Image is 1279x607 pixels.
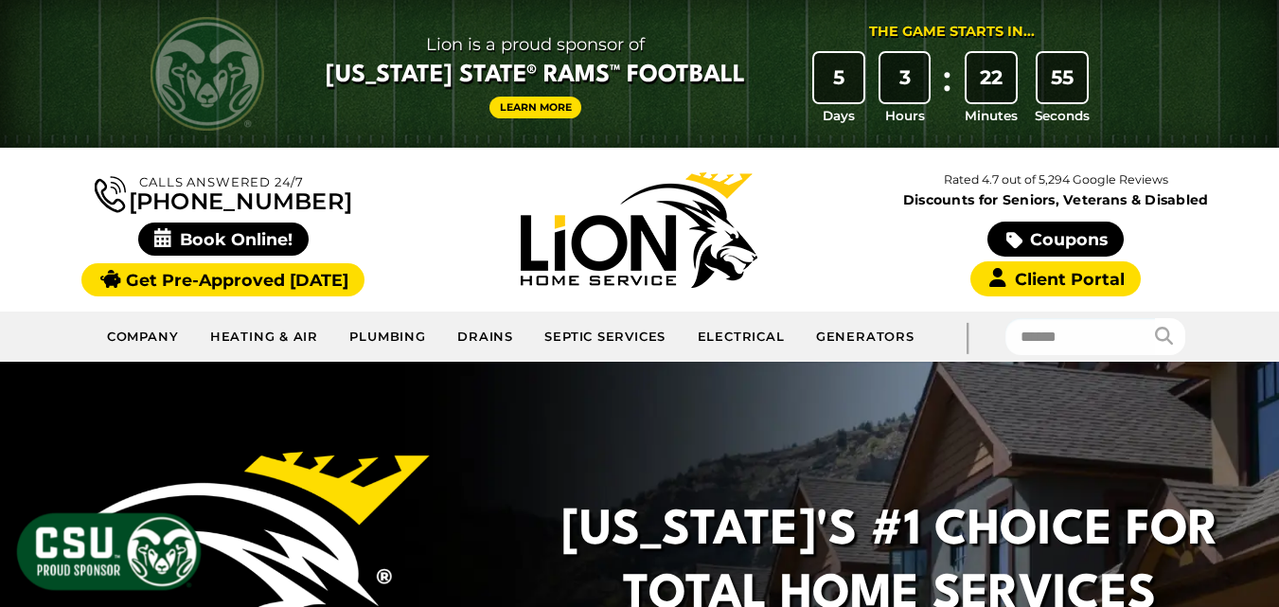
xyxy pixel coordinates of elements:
[885,106,925,125] span: Hours
[930,312,1005,362] div: |
[489,97,582,118] a: Learn More
[682,318,800,356] a: Electrical
[95,172,352,213] a: [PHONE_NUMBER]
[814,53,863,102] div: 5
[151,17,264,131] img: CSU Rams logo
[442,318,529,356] a: Drains
[334,318,442,356] a: Plumbing
[801,318,930,356] a: Generators
[195,318,335,356] a: Heating & Air
[967,53,1016,102] div: 22
[81,263,364,296] a: Get Pre-Approved [DATE]
[1038,53,1087,102] div: 55
[823,106,855,125] span: Days
[970,261,1141,296] a: Client Portal
[521,172,757,288] img: Lion Home Service
[847,170,1264,190] p: Rated 4.7 out of 5,294 Google Reviews
[937,53,956,126] div: :
[529,318,682,356] a: Septic Services
[965,106,1018,125] span: Minutes
[1035,106,1090,125] span: Seconds
[987,222,1124,257] a: Coupons
[852,193,1260,206] span: Discounts for Seniors, Veterans & Disabled
[326,29,745,60] span: Lion is a proud sponsor of
[880,53,930,102] div: 3
[869,22,1035,43] div: The Game Starts in...
[92,318,195,356] a: Company
[326,60,745,92] span: [US_STATE] State® Rams™ Football
[14,510,204,593] img: CSU Sponsor Badge
[138,223,310,256] span: Book Online!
